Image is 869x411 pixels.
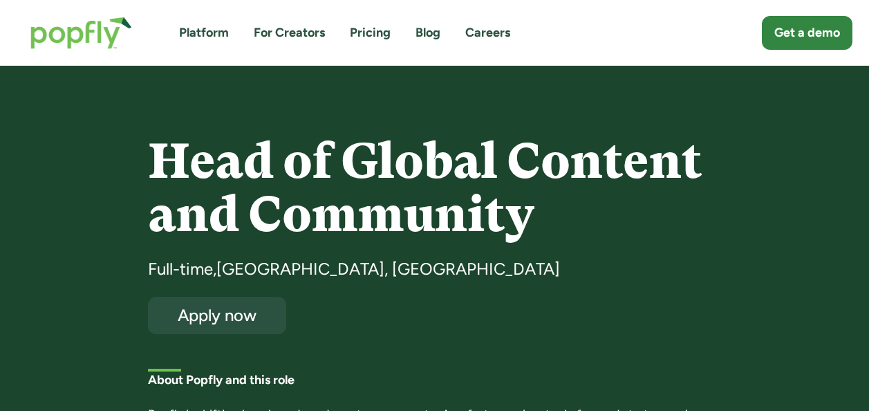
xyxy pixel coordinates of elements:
a: Platform [179,24,229,42]
a: Apply now [148,297,286,334]
div: [DATE] [223,351,721,368]
div: Full-time [148,258,213,280]
div: Get a demo [774,24,840,42]
h5: First listed: [148,351,211,368]
strong: About Popfly and this role [148,372,295,387]
a: For Creators [254,24,325,42]
a: Careers [465,24,510,42]
h4: Head of Global Content and Community [148,135,721,241]
div: Apply now [160,307,274,324]
a: home [17,3,146,63]
a: Pricing [350,24,391,42]
a: Get a demo [762,16,852,50]
a: Blog [415,24,440,42]
div: , [213,258,216,280]
div: [GEOGRAPHIC_DATA], [GEOGRAPHIC_DATA] [216,258,560,280]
